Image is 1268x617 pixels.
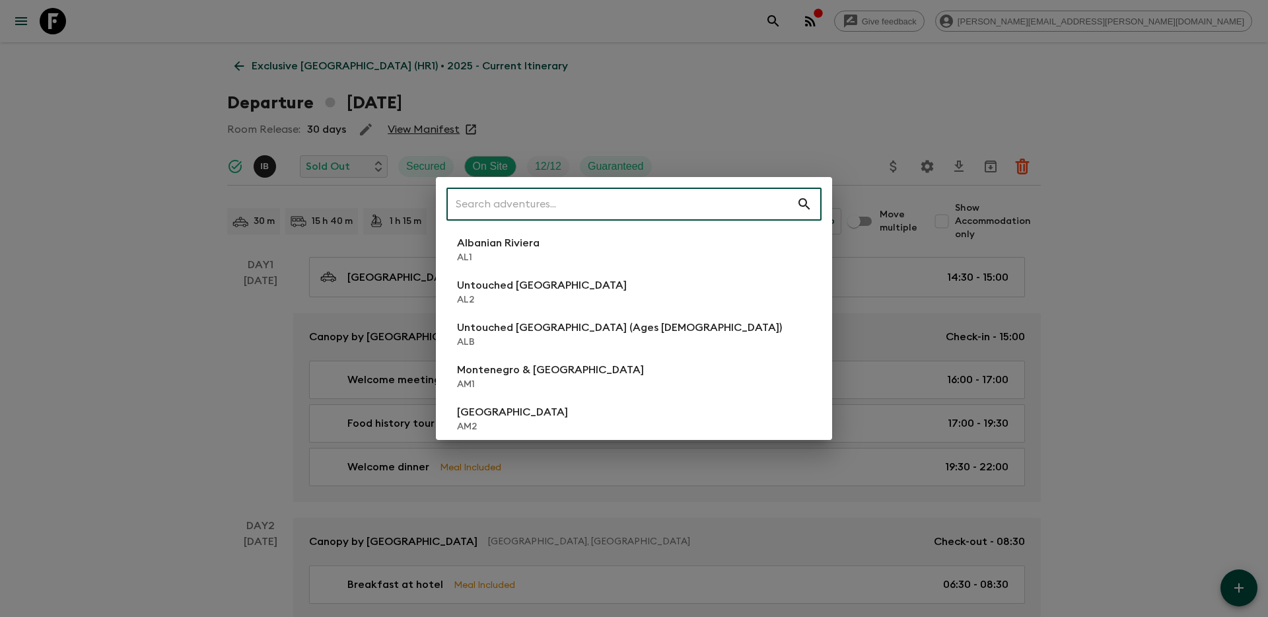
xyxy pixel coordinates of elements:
[457,362,644,378] p: Montenegro & [GEOGRAPHIC_DATA]
[457,277,627,293] p: Untouched [GEOGRAPHIC_DATA]
[457,336,782,349] p: ALB
[457,378,644,391] p: AM1
[446,186,796,223] input: Search adventures...
[457,293,627,307] p: AL2
[457,420,568,433] p: AM2
[457,320,782,336] p: Untouched [GEOGRAPHIC_DATA] (Ages [DEMOGRAPHIC_DATA])
[457,251,540,264] p: AL1
[457,404,568,420] p: [GEOGRAPHIC_DATA]
[457,235,540,251] p: Albanian Riviera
